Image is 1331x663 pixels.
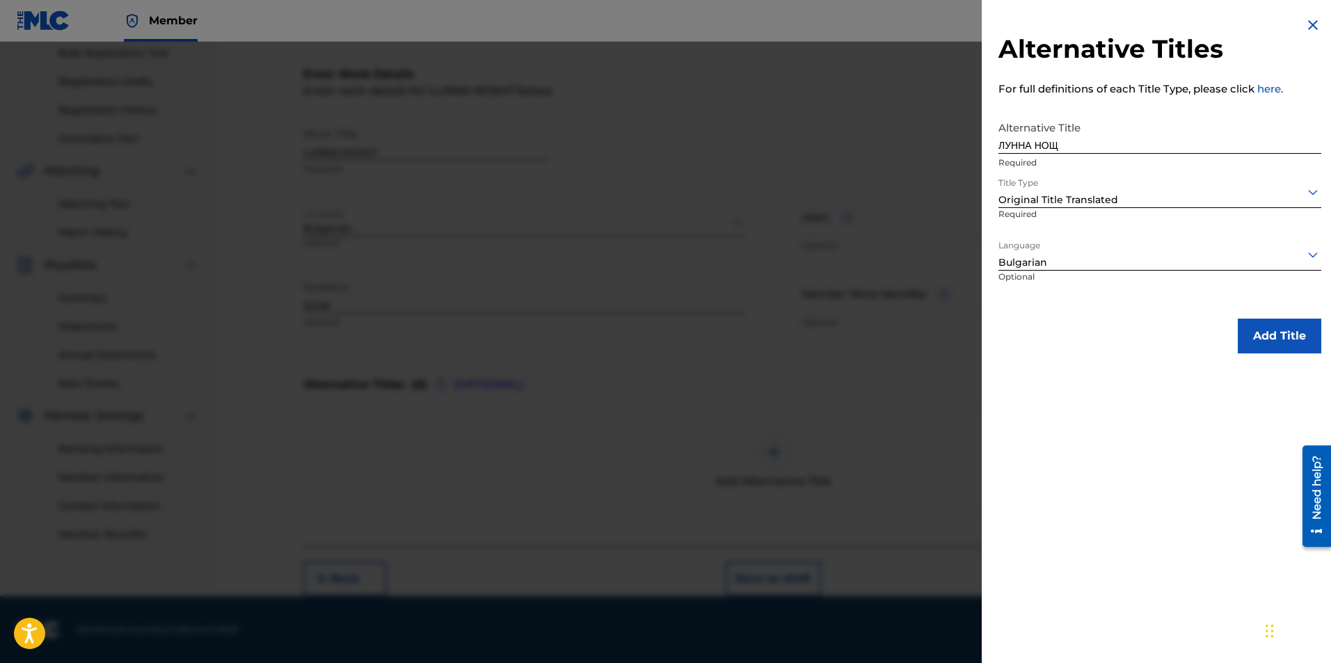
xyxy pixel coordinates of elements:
iframe: Resource Center [1292,440,1331,552]
img: MLC Logo [17,10,70,31]
p: For full definitions of each Title Type, please click [998,81,1321,97]
p: Required [998,208,1087,239]
h2: Alternative Titles [998,33,1321,65]
div: Плъзни [1266,610,1274,652]
a: here. [1257,82,1283,95]
button: Add Title [1238,319,1321,353]
div: Джаджи за чат [1261,596,1331,663]
p: Required [998,157,1321,169]
p: Optional [998,271,1103,302]
span: Member [149,13,198,29]
iframe: Chat Widget [1261,596,1331,663]
img: Top Rightsholder [124,13,141,29]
